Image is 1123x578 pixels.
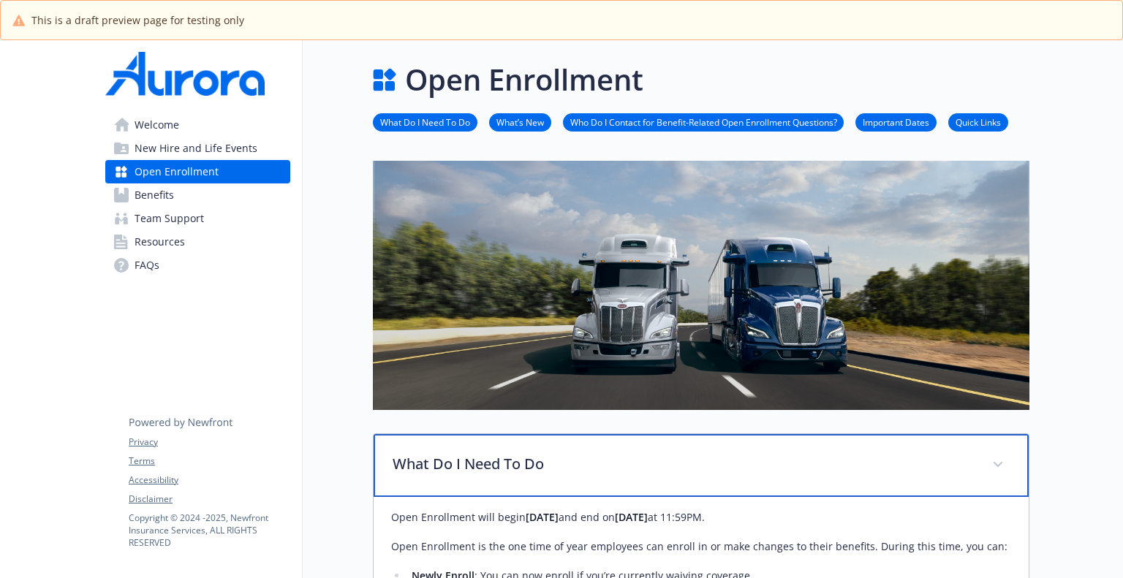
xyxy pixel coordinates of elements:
[105,113,290,137] a: Welcome
[391,538,1011,555] p: Open Enrollment is the one time of year employees can enroll in or make changes to their benefits...
[135,183,174,207] span: Benefits
[374,434,1029,497] div: What Do I Need To Do
[405,58,643,102] h1: Open Enrollment
[129,436,290,449] a: Privacy
[135,254,159,277] span: FAQs
[391,509,1011,526] p: Open Enrollment will begin and end on at 11:59PM.
[373,161,1029,409] img: open enrollment page banner
[129,474,290,487] a: Accessibility
[526,510,559,524] strong: [DATE]
[373,115,477,129] a: What Do I Need To Do
[948,115,1008,129] a: Quick Links
[105,254,290,277] a: FAQs
[129,493,290,506] a: Disclaimer
[393,453,975,475] p: What Do I Need To Do
[105,207,290,230] a: Team Support
[105,160,290,183] a: Open Enrollment
[489,115,551,129] a: What’s New
[105,183,290,207] a: Benefits
[855,115,937,129] a: Important Dates
[615,510,648,524] strong: [DATE]
[135,207,204,230] span: Team Support
[135,137,257,160] span: New Hire and Life Events
[129,512,290,549] p: Copyright © 2024 - 2025 , Newfront Insurance Services, ALL RIGHTS RESERVED
[105,230,290,254] a: Resources
[31,12,244,28] span: This is a draft preview page for testing only
[135,113,179,137] span: Welcome
[563,115,844,129] a: Who Do I Contact for Benefit-Related Open Enrollment Questions?
[135,160,219,183] span: Open Enrollment
[105,137,290,160] a: New Hire and Life Events
[135,230,185,254] span: Resources
[129,455,290,468] a: Terms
